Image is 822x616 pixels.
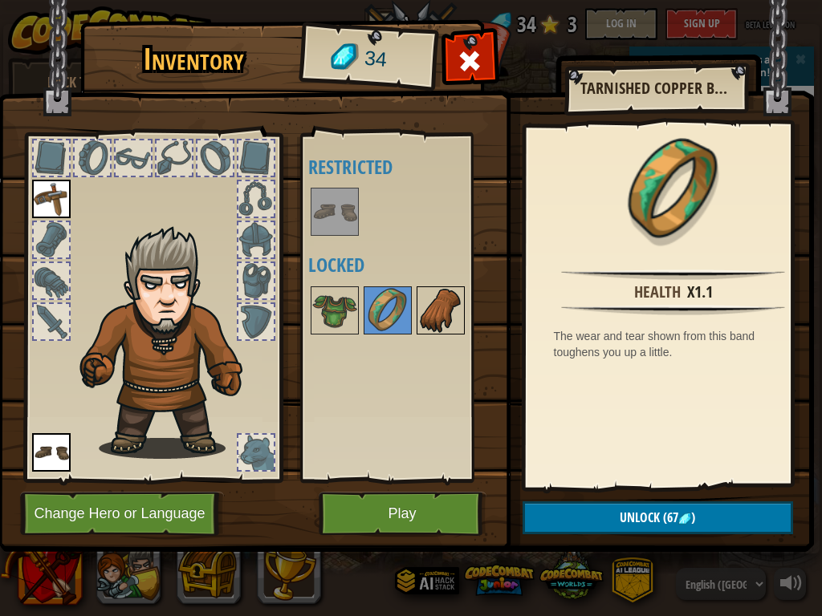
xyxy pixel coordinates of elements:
[365,288,410,333] img: portrait.png
[621,138,726,242] img: portrait.png
[92,43,296,76] h1: Inventory
[308,254,510,275] h4: Locked
[312,288,357,333] img: portrait.png
[20,492,224,536] button: Change Hero or Language
[308,156,510,177] h4: Restricted
[32,433,71,472] img: portrait.png
[418,288,463,333] img: portrait.png
[660,509,678,526] span: (67
[319,492,486,536] button: Play
[634,281,681,304] div: Health
[620,509,660,526] span: Unlock
[72,225,269,459] img: hair_m2.png
[561,269,784,280] img: hr.png
[523,501,793,534] button: Unlock(67)
[687,281,713,304] div: x1.1
[554,328,801,360] div: The wear and tear shown from this band toughens you up a little.
[678,513,691,525] img: gem.png
[580,79,731,97] h2: Tarnished Copper Band
[363,44,388,75] span: 34
[312,189,357,234] img: portrait.png
[561,305,784,315] img: hr.png
[32,180,71,218] img: portrait.png
[691,509,695,526] span: )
